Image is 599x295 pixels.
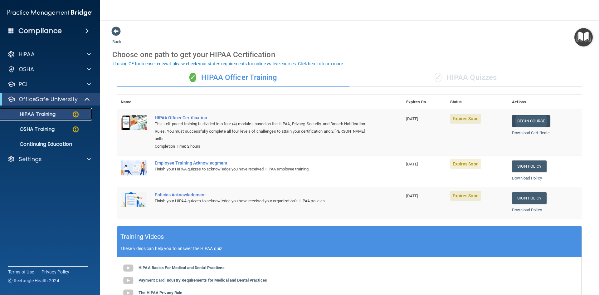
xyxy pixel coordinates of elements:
[112,61,345,67] button: If using CE for license renewal, please check your state's requirements for online vs. live cours...
[19,81,27,88] p: PCI
[4,111,56,117] p: HIPAA Training
[7,96,90,103] a: OfficeSafe University
[406,116,418,121] span: [DATE]
[112,46,587,64] div: Choose one path to get your HIPAA Certification
[117,68,349,87] div: HIPAA Officer Training
[7,81,91,88] a: PCI
[4,126,55,132] p: OSHA Training
[189,73,196,82] span: ✓
[574,28,593,47] button: Open Resource Center
[508,95,582,110] th: Actions
[512,160,547,172] a: Sign Policy
[349,68,582,87] div: HIPAA Quizzes
[72,125,80,133] img: warning-circle.0cc9ac19.png
[512,192,547,204] a: Sign Policy
[446,95,509,110] th: Status
[8,278,59,284] span: Ⓒ Rectangle Health 2024
[155,192,371,197] div: Policies Acknowledgment
[450,159,481,169] span: Expires Soon
[512,176,542,180] a: Download Policy
[512,115,550,127] a: Begin Course
[19,96,78,103] p: OfficeSafe University
[112,32,121,44] a: Back
[435,73,441,82] span: ✓
[19,155,42,163] p: Settings
[4,141,89,147] p: Continuing Education
[139,265,225,270] b: HIPAA Basics For Medical and Dental Practices
[7,51,91,58] a: HIPAA
[512,130,550,135] a: Download Certificate
[450,114,481,124] span: Expires Soon
[139,278,267,283] b: Payment Card Industry Requirements for Medical and Dental Practices
[491,251,592,276] iframe: Drift Widget Chat Controller
[122,262,134,274] img: gray_youtube_icon.38fcd6cc.png
[512,208,542,212] a: Download Policy
[155,165,371,173] div: Finish your HIPAA quizzes to acknowledge you have received HIPAA employee training.
[155,120,371,143] div: This self-paced training is divided into four (4) modules based on the HIPAA, Privacy, Security, ...
[406,162,418,166] span: [DATE]
[72,111,80,118] img: warning-circle.0cc9ac19.png
[113,61,344,66] div: If using CE for license renewal, please check your state's requirements for online vs. live cours...
[402,95,446,110] th: Expires On
[41,269,70,275] a: Privacy Policy
[139,290,182,295] b: The HIPAA Privacy Rule
[19,51,35,58] p: HIPAA
[406,194,418,198] span: [DATE]
[122,274,134,287] img: gray_youtube_icon.38fcd6cc.png
[450,191,481,201] span: Expires Soon
[18,27,62,35] h4: Compliance
[155,160,371,165] div: Employee Training Acknowledgment
[155,197,371,205] div: Finish your HIPAA quizzes to acknowledge you have received your organization’s HIPAA policies.
[117,95,151,110] th: Name
[8,269,34,275] a: Terms of Use
[155,143,371,150] div: Completion Time: 2 hours
[155,115,371,120] a: HIPAA Officer Certification
[19,66,34,73] p: OSHA
[7,7,92,19] img: PMB logo
[120,231,164,242] h5: Training Videos
[7,155,91,163] a: Settings
[120,246,578,251] p: These videos can help you to answer the HIPAA quiz
[7,66,91,73] a: OSHA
